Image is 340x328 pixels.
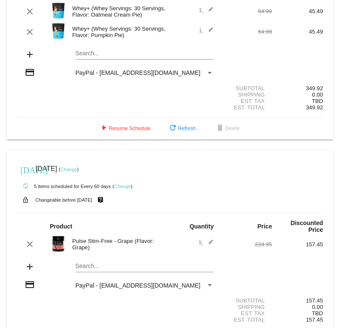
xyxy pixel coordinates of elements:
mat-icon: add [25,49,35,60]
mat-icon: refresh [168,123,178,134]
img: Image-1-Carousel-Whey-2lb-Pumpkin-Pie-no-badge.png [50,23,67,40]
div: 45.49 [272,8,323,14]
span: 5 [199,240,214,246]
input: Search... [75,50,214,57]
mat-icon: clear [25,239,35,249]
span: PayPal - [EMAIL_ADDRESS][DOMAIN_NAME] [75,69,200,76]
div: Shipping [221,91,272,98]
div: 45.49 [272,29,323,35]
div: Est. Tax [221,98,272,104]
span: Resume Schedule [99,125,151,131]
span: 0.00 [312,91,323,98]
mat-icon: delete [215,123,225,134]
input: Search... [75,263,214,270]
div: 64.99 [221,8,272,14]
img: PulseSF-20S-Grape-Transp.png [50,235,67,252]
img: Image-1-Carousel-Whey-2lb-Oatmeal-Cream-Pie.png [50,2,67,19]
span: Refresh [168,125,196,131]
div: 157.45 [272,241,323,248]
small: Changeable before [DATE] [35,197,92,203]
div: Whey+ (Whey Servings: 30 Servings, Flavor: Pumpkin Pie) [68,26,170,38]
span: 1 [199,7,214,13]
mat-icon: autorenew [20,181,31,191]
div: 157.45 [272,297,323,304]
a: Change [60,167,77,172]
mat-icon: credit_card [25,280,35,290]
small: ( ) [112,184,132,189]
span: TBD [312,310,323,317]
a: Change [114,184,131,189]
mat-select: Payment Method [75,282,214,289]
mat-icon: clear [25,27,35,37]
mat-icon: clear [25,6,35,17]
div: 349.92 [272,85,323,91]
div: Shipping [221,304,272,310]
mat-icon: [DATE] [20,164,31,174]
strong: Discounted Price [291,220,323,233]
mat-icon: edit [203,27,214,37]
div: Pulse Stim-Free - Grape (Flavor: Grape) [68,238,170,251]
div: Est. Total [221,104,272,111]
button: Refresh [161,121,203,136]
div: Est. Tax [221,310,272,317]
mat-icon: add [25,262,35,272]
small: 5 items scheduled for Every 60 days [17,184,111,189]
mat-icon: edit [203,239,214,249]
mat-icon: lock_open [20,194,31,205]
strong: Product [50,223,72,230]
mat-select: Payment Method [75,69,214,76]
span: PayPal - [EMAIL_ADDRESS][DOMAIN_NAME] [75,282,200,289]
button: Delete [208,121,247,136]
strong: Price [257,223,272,230]
strong: Quantity [189,223,214,230]
button: Resume Schedule [92,121,157,136]
div: Est. Total [221,317,272,323]
mat-icon: credit_card [25,67,35,77]
div: Subtotal [221,85,272,91]
small: ( ) [59,167,79,172]
div: Subtotal [221,297,272,304]
div: 224.95 [221,241,272,248]
div: 64.99 [221,29,272,35]
mat-icon: edit [203,6,214,17]
mat-icon: live_help [95,194,106,205]
span: 157.45 [306,317,323,323]
mat-icon: play_arrow [99,123,109,134]
span: 1 [199,27,214,34]
span: 0.00 [312,304,323,310]
div: Whey+ (Whey Servings: 30 Servings, Flavor: Oatmeal Cream Pie) [68,5,170,18]
span: TBD [312,98,323,104]
span: 349.92 [306,104,323,111]
span: Delete [215,125,240,131]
